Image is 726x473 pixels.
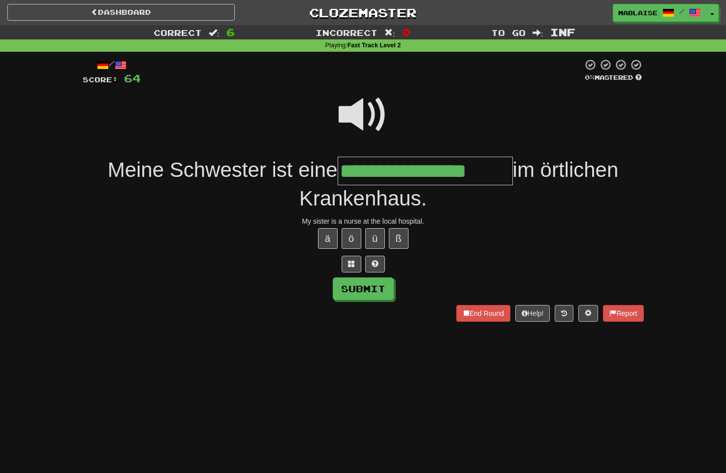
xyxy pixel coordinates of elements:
[342,256,361,272] button: Switch sentence to multiple choice alt+p
[491,28,526,37] span: To go
[347,42,401,49] strong: Fast Track Level 2
[83,59,141,71] div: /
[7,4,235,21] a: Dashboard
[585,73,595,81] span: 0 %
[402,26,410,38] span: 0
[389,228,409,249] button: ß
[384,29,395,37] span: :
[83,216,644,226] div: My sister is a nurse at the local hospital.
[550,26,575,38] span: Inf
[613,4,706,22] a: Mablaise /
[365,256,385,272] button: Single letter hint - you only get 1 per sentence and score half the points! alt+h
[618,8,658,17] span: Mablaise
[583,73,644,82] div: Mastered
[342,228,361,249] button: ö
[603,305,643,322] button: Report
[250,4,477,21] a: Clozemaster
[83,75,118,84] span: Score:
[124,72,141,84] span: 64
[456,305,510,322] button: End Round
[333,277,394,300] button: Submit
[679,8,684,15] span: /
[533,29,543,37] span: :
[555,305,573,322] button: Round history (alt+y)
[108,158,338,181] span: Meine Schwester ist eine
[226,26,235,38] span: 6
[365,228,385,249] button: ü
[318,228,338,249] button: ä
[515,305,550,322] button: Help!
[316,28,378,37] span: Incorrect
[154,28,202,37] span: Correct
[209,29,220,37] span: :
